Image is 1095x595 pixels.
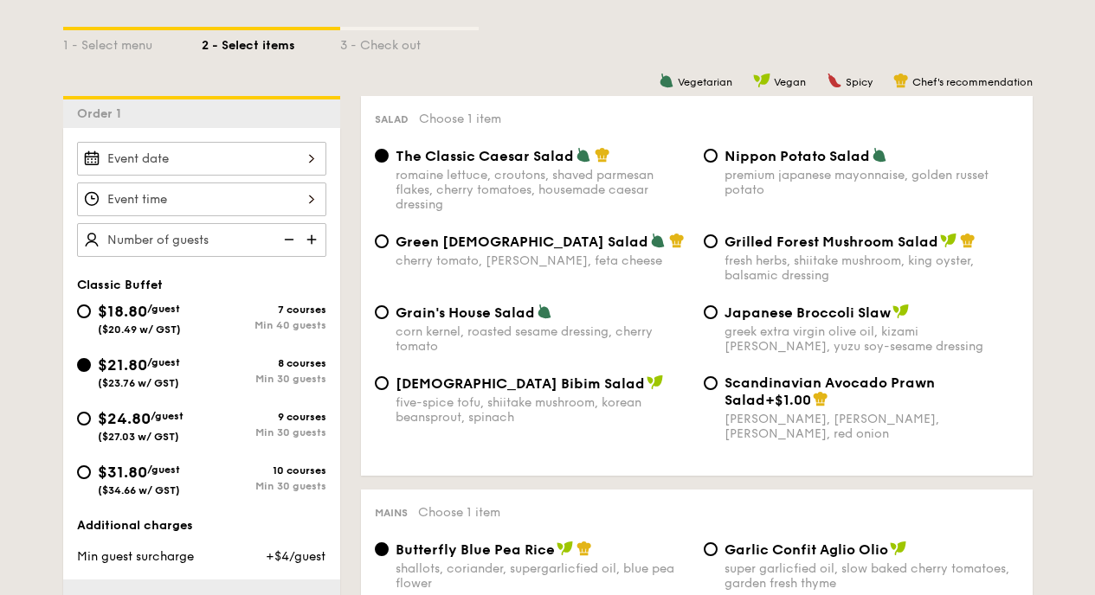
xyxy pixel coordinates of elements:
span: Scandinavian Avocado Prawn Salad [725,374,935,408]
span: Order 1 [77,106,128,121]
span: Nippon Potato Salad [725,148,870,164]
span: Choose 1 item [418,505,500,520]
span: /guest [147,356,180,368]
div: shallots, coriander, supergarlicfied oil, blue pea flower [396,561,690,591]
input: $18.80/guest($20.49 w/ GST)7 coursesMin 40 guests [77,304,91,318]
input: Garlic Confit Aglio Oliosuper garlicfied oil, slow baked cherry tomatoes, garden fresh thyme [704,542,718,556]
span: Grain's House Salad [396,304,535,321]
img: icon-vegan.f8ff3823.svg [647,374,664,390]
span: /guest [151,410,184,422]
img: icon-vegetarian.fe4039eb.svg [650,233,666,248]
div: Min 30 guests [202,426,326,438]
div: super garlicfied oil, slow baked cherry tomatoes, garden fresh thyme [725,561,1019,591]
div: five-spice tofu, shiitake mushroom, korean beansprout, spinach [396,395,690,425]
div: 10 courses [202,464,326,477]
span: Salad [375,113,409,125]
div: 9 courses [202,411,326,423]
input: Green [DEMOGRAPHIC_DATA] Saladcherry tomato, [PERSON_NAME], feta cheese [375,234,389,248]
div: corn kernel, roasted sesame dressing, cherry tomato [396,324,690,354]
span: Green [DEMOGRAPHIC_DATA] Salad [396,234,648,250]
span: $18.80 [98,302,147,321]
img: icon-vegan.f8ff3823.svg [892,304,910,319]
span: Spicy [846,76,873,88]
div: greek extra virgin olive oil, kizami [PERSON_NAME], yuzu soy-sesame dressing [725,324,1019,354]
span: +$4/guest [266,549,325,564]
span: The Classic Caesar Salad [396,148,574,164]
img: icon-chef-hat.a58ddaea.svg [893,73,909,88]
span: /guest [147,303,180,315]
input: Number of guests [77,223,326,257]
span: ($27.03 w/ GST) [98,431,179,443]
div: cherry tomato, [PERSON_NAME], feta cheese [396,253,690,268]
input: Japanese Broccoli Slawgreek extra virgin olive oil, kizami [PERSON_NAME], yuzu soy-sesame dressing [704,305,718,319]
span: $21.80 [98,355,147,374]
div: [PERSON_NAME], [PERSON_NAME], [PERSON_NAME], red onion [725,412,1019,441]
span: $24.80 [98,409,151,428]
span: $31.80 [98,463,147,482]
img: icon-chef-hat.a58ddaea.svg [669,233,685,248]
span: Mains [375,507,408,519]
div: 8 courses [202,357,326,369]
span: /guest [147,464,180,476]
div: 7 courses [202,304,326,316]
div: 1 - Select menu [63,30,202,54]
span: Chef's recommendation [912,76,1033,88]
input: Scandinavian Avocado Prawn Salad+$1.00[PERSON_NAME], [PERSON_NAME], [PERSON_NAME], red onion [704,376,718,390]
img: icon-vegetarian.fe4039eb.svg [576,147,591,163]
img: icon-add.58712e84.svg [300,223,326,256]
input: $21.80/guest($23.76 w/ GST)8 coursesMin 30 guests [77,358,91,372]
div: Min 30 guests [202,480,326,492]
span: +$1.00 [765,392,811,408]
img: icon-vegetarian.fe4039eb.svg [659,73,674,88]
span: Garlic Confit Aglio Olio [725,541,888,558]
img: icon-vegan.f8ff3823.svg [753,73,770,88]
span: Choose 1 item [419,112,501,126]
span: ($20.49 w/ GST) [98,323,181,336]
div: Min 30 guests [202,373,326,385]
input: Butterfly Blue Pea Riceshallots, coriander, supergarlicfied oil, blue pea flower [375,542,389,556]
input: $24.80/guest($27.03 w/ GST)9 coursesMin 30 guests [77,412,91,425]
img: icon-vegetarian.fe4039eb.svg [537,304,552,319]
input: Event date [77,142,326,176]
input: Event time [77,182,326,216]
div: fresh herbs, shiitake mushroom, king oyster, balsamic dressing [725,253,1019,283]
span: Grilled Forest Mushroom Salad [725,234,938,250]
span: Butterfly Blue Pea Rice [396,541,555,558]
img: icon-chef-hat.a58ddaea.svg [595,147,610,163]
img: icon-chef-hat.a58ddaea.svg [576,541,592,556]
span: ($34.66 w/ GST) [98,484,180,496]
img: icon-spicy.37a8142b.svg [827,73,842,88]
span: Classic Buffet [77,278,163,292]
div: 2 - Select items [202,30,340,54]
div: Min 40 guests [202,319,326,331]
img: icon-reduce.1d2dbef1.svg [274,223,300,256]
input: [DEMOGRAPHIC_DATA] Bibim Saladfive-spice tofu, shiitake mushroom, korean beansprout, spinach [375,376,389,390]
input: The Classic Caesar Saladromaine lettuce, croutons, shaved parmesan flakes, cherry tomatoes, house... [375,149,389,163]
div: Additional charges [77,517,326,534]
span: Vegetarian [678,76,732,88]
input: $31.80/guest($34.66 w/ GST)10 coursesMin 30 guests [77,465,91,479]
img: icon-vegetarian.fe4039eb.svg [872,147,887,163]
input: Nippon Potato Saladpremium japanese mayonnaise, golden russet potato [704,149,718,163]
div: 3 - Check out [340,30,479,54]
span: Min guest surcharge [77,549,194,564]
div: premium japanese mayonnaise, golden russet potato [725,168,1019,197]
div: romaine lettuce, croutons, shaved parmesan flakes, cherry tomatoes, housemade caesar dressing [396,168,690,212]
span: Japanese Broccoli Slaw [725,304,891,321]
input: Grain's House Saladcorn kernel, roasted sesame dressing, cherry tomato [375,305,389,319]
img: icon-chef-hat.a58ddaea.svg [960,233,976,248]
img: icon-vegan.f8ff3823.svg [940,233,957,248]
input: Grilled Forest Mushroom Saladfresh herbs, shiitake mushroom, king oyster, balsamic dressing [704,234,718,248]
span: Vegan [774,76,806,88]
span: [DEMOGRAPHIC_DATA] Bibim Salad [396,375,645,392]
img: icon-vegan.f8ff3823.svg [557,541,574,556]
span: ($23.76 w/ GST) [98,377,179,389]
img: icon-vegan.f8ff3823.svg [890,541,907,556]
img: icon-chef-hat.a58ddaea.svg [813,391,828,406]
